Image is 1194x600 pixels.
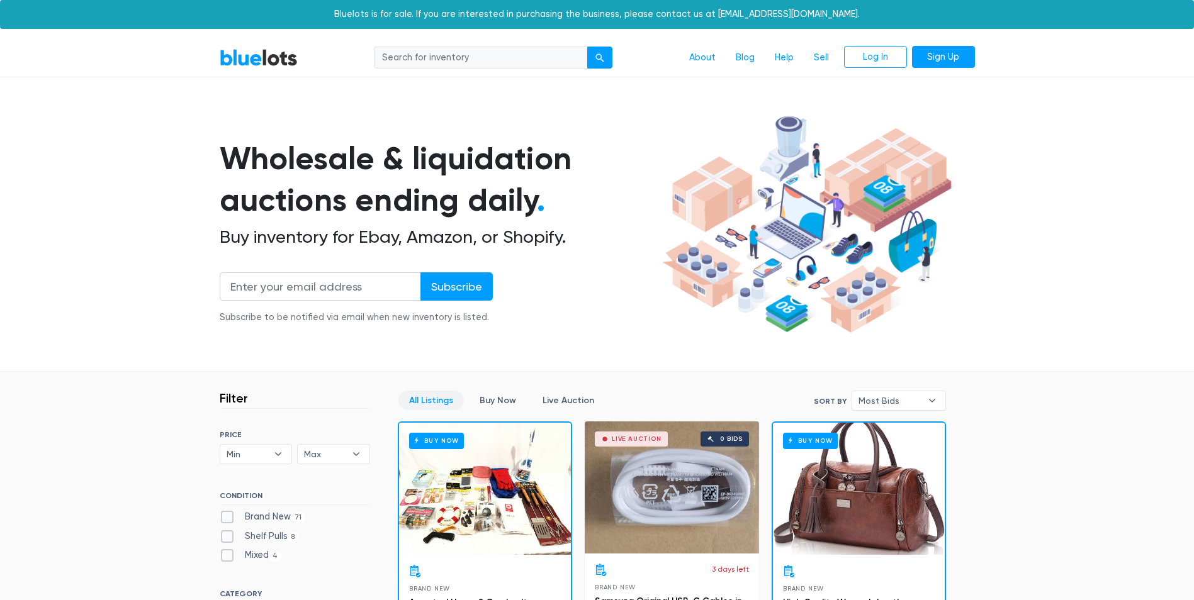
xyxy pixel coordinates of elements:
[469,391,527,410] a: Buy Now
[220,311,493,325] div: Subscribe to be notified via email when new inventory is listed.
[288,532,299,542] span: 8
[537,181,545,219] span: .
[220,138,658,221] h1: Wholesale & liquidation auctions ending daily
[532,391,605,410] a: Live Auction
[220,510,306,524] label: Brand New
[343,445,369,464] b: ▾
[814,396,847,407] label: Sort By
[220,226,658,248] h2: Buy inventory for Ebay, Amazon, or Shopify.
[409,433,464,448] h6: Buy Now
[291,513,306,523] span: 71
[304,445,346,464] span: Max
[720,436,743,442] div: 0 bids
[220,491,370,505] h6: CONDITION
[409,585,450,592] span: Brand New
[859,391,921,410] span: Most Bids
[783,585,824,592] span: Brand New
[399,423,571,555] a: Buy Now
[919,391,945,410] b: ▾
[844,46,907,69] a: Log In
[220,391,248,406] h3: Filter
[658,110,956,339] img: hero-ee84e7d0318cb26816c560f6b4441b76977f77a177738b4e94f68c95b2b83dbb.png
[374,47,588,69] input: Search for inventory
[783,433,838,448] h6: Buy Now
[804,46,839,70] a: Sell
[773,423,945,555] a: Buy Now
[679,46,726,70] a: About
[712,564,749,575] p: 3 days left
[595,584,636,591] span: Brand New
[765,46,804,70] a: Help
[269,552,282,562] span: 4
[265,445,291,464] b: ▾
[420,272,493,301] input: Subscribe
[612,436,662,442] div: Live Auction
[585,421,759,553] a: Live Auction 0 bids
[227,445,268,464] span: Min
[220,548,282,562] label: Mixed
[220,530,299,543] label: Shelf Pulls
[220,48,298,67] a: BlueLots
[220,430,370,439] h6: PRICE
[912,46,975,69] a: Sign Up
[398,391,464,410] a: All Listings
[220,272,421,301] input: Enter your email address
[726,46,765,70] a: Blog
